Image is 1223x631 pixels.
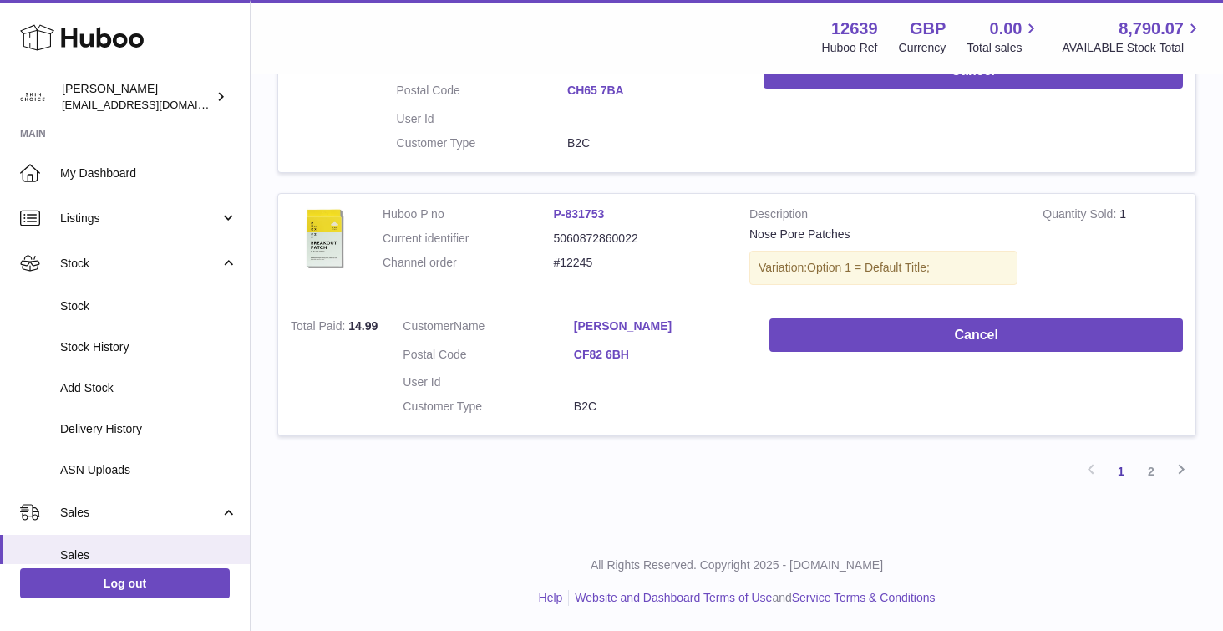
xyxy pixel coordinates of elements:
[1136,456,1166,486] a: 2
[1106,456,1136,486] a: 1
[792,591,936,604] a: Service Terms & Conditions
[397,111,568,127] dt: User Id
[749,251,1017,285] div: Variation:
[383,206,554,222] dt: Huboo P no
[554,231,725,247] dd: 5060872860022
[749,206,1017,226] strong: Description
[348,319,378,333] span: 14.99
[62,98,246,111] span: [EMAIL_ADDRESS][DOMAIN_NAME]
[403,347,574,367] dt: Postal Code
[403,319,454,333] span: Customer
[291,206,358,273] img: 126391698654631.jpg
[574,399,745,415] dd: B2C
[383,231,554,247] dt: Current identifier
[554,207,605,221] a: P-831753
[574,318,745,334] a: [PERSON_NAME]
[60,421,237,437] span: Delivery History
[769,318,1183,353] button: Cancel
[403,374,574,390] dt: User Id
[899,40,946,56] div: Currency
[967,40,1041,56] span: Total sales
[1119,18,1184,40] span: 8,790.07
[403,318,574,338] dt: Name
[60,165,237,181] span: My Dashboard
[20,84,45,109] img: admin@skinchoice.com
[60,256,220,272] span: Stock
[831,18,878,40] strong: 12639
[574,347,745,363] a: CF82 6BH
[575,591,772,604] a: Website and Dashboard Terms of Use
[567,135,738,151] dd: B2C
[749,226,1017,242] div: Nose Pore Patches
[60,298,237,314] span: Stock
[567,83,738,99] a: CH65 7BA
[569,590,935,606] li: and
[60,211,220,226] span: Listings
[990,18,1023,40] span: 0.00
[291,319,348,337] strong: Total Paid
[264,557,1210,573] p: All Rights Reserved. Copyright 2025 - [DOMAIN_NAME]
[967,18,1041,56] a: 0.00 Total sales
[1043,207,1119,225] strong: Quantity Sold
[1030,194,1195,306] td: 1
[60,339,237,355] span: Stock History
[60,462,237,478] span: ASN Uploads
[60,380,237,396] span: Add Stock
[20,568,230,598] a: Log out
[403,399,574,415] dt: Customer Type
[60,547,237,563] span: Sales
[60,505,220,521] span: Sales
[397,83,568,103] dt: Postal Code
[554,255,725,271] dd: #12245
[807,261,930,274] span: Option 1 = Default Title;
[910,18,946,40] strong: GBP
[822,40,878,56] div: Huboo Ref
[539,591,563,604] a: Help
[1062,18,1203,56] a: 8,790.07 AVAILABLE Stock Total
[383,255,554,271] dt: Channel order
[1062,40,1203,56] span: AVAILABLE Stock Total
[62,81,212,113] div: [PERSON_NAME]
[397,135,568,151] dt: Customer Type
